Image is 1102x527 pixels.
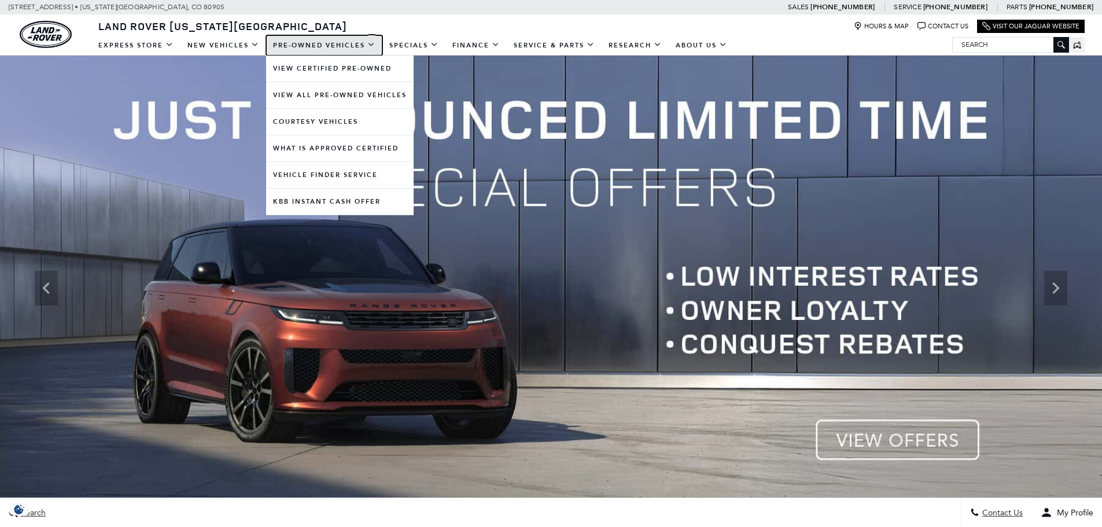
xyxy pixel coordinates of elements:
[894,3,921,11] span: Service
[810,2,875,12] a: [PHONE_NUMBER]
[91,35,180,56] a: EXPRESS STORE
[1044,271,1067,305] div: Next
[1052,508,1093,518] span: My Profile
[266,82,414,108] a: View All Pre-Owned Vehicles
[979,508,1023,518] span: Contact Us
[1032,498,1102,527] button: Open user profile menu
[20,21,72,48] img: Land Rover
[445,35,507,56] a: Finance
[266,135,414,161] a: What Is Approved Certified
[180,35,266,56] a: New Vehicles
[98,19,347,33] span: Land Rover [US_STATE][GEOGRAPHIC_DATA]
[266,189,414,215] a: KBB Instant Cash Offer
[982,22,1079,31] a: Visit Our Jaguar Website
[854,22,909,31] a: Hours & Map
[1007,3,1027,11] span: Parts
[953,38,1068,51] input: Search
[6,503,32,515] section: Click to Open Cookie Consent Modal
[20,21,72,48] a: land-rover
[266,162,414,188] a: Vehicle Finder Service
[35,271,58,305] div: Previous
[507,35,602,56] a: Service & Parts
[382,35,445,56] a: Specials
[602,35,669,56] a: Research
[91,35,734,56] nav: Main Navigation
[669,35,734,56] a: About Us
[788,3,809,11] span: Sales
[1029,2,1093,12] a: [PHONE_NUMBER]
[266,35,382,56] a: Pre-Owned Vehicles
[266,56,414,82] a: View Certified Pre-Owned
[917,22,968,31] a: Contact Us
[266,109,414,135] a: Courtesy Vehicles
[923,2,987,12] a: [PHONE_NUMBER]
[6,503,32,515] img: Opt-Out Icon
[91,19,354,33] a: Land Rover [US_STATE][GEOGRAPHIC_DATA]
[9,3,224,11] a: [STREET_ADDRESS] • [US_STATE][GEOGRAPHIC_DATA], CO 80905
